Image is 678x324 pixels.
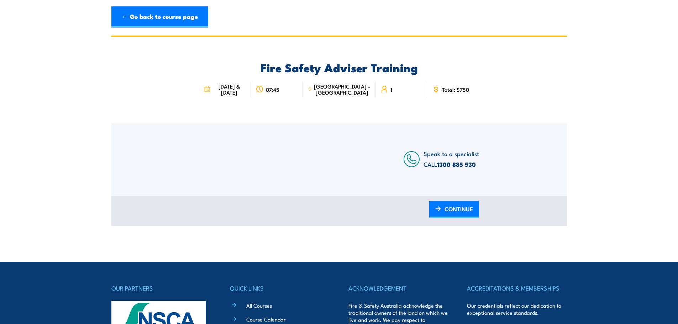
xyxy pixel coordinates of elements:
[424,149,479,169] span: Speak to a specialist CALL
[212,83,246,95] span: [DATE] & [DATE]
[467,302,567,316] p: Our credentials reflect our dedication to exceptional service standards.
[348,283,448,293] h4: ACKNOWLEDGEMENT
[437,160,476,169] a: 1300 885 530
[445,200,473,218] span: CONTINUE
[266,86,279,92] span: 07:45
[199,62,479,72] h2: Fire Safety Adviser Training
[314,83,370,95] span: [GEOGRAPHIC_DATA] - [GEOGRAPHIC_DATA]
[111,6,208,28] a: ← Go back to course page
[442,86,469,92] span: Total: $750
[230,283,330,293] h4: QUICK LINKS
[467,283,567,293] h4: ACCREDITATIONS & MEMBERSHIPS
[246,315,286,323] a: Course Calendar
[111,283,211,293] h4: OUR PARTNERS
[390,86,392,92] span: 1
[429,201,479,218] a: CONTINUE
[246,302,272,309] a: All Courses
